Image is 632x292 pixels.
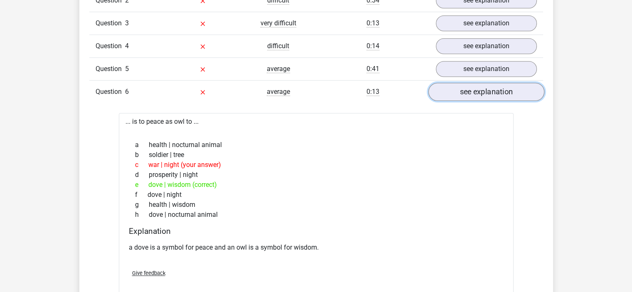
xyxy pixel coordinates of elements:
[129,160,504,170] div: war | night (your answer)
[129,226,504,236] h4: Explanation
[96,18,125,28] span: Question
[129,243,504,253] p: a dove is a symbol for peace and an owl is a symbol for wisdom.
[135,180,148,190] span: e
[96,64,125,74] span: Question
[125,65,129,73] span: 5
[267,88,290,96] span: average
[135,190,148,200] span: f
[366,19,379,27] span: 0:13
[267,42,289,50] span: difficult
[135,200,149,210] span: g
[135,170,149,180] span: d
[129,140,504,150] div: health | nocturnal animal
[129,180,504,190] div: dove | wisdom (correct)
[267,65,290,73] span: average
[129,210,504,220] div: dove | nocturnal animal
[366,42,379,50] span: 0:14
[125,19,129,27] span: 3
[129,170,504,180] div: prosperity | night
[428,83,544,101] a: see explanation
[129,150,504,160] div: soldier | tree
[132,270,165,276] span: Give feedback
[96,87,125,97] span: Question
[125,88,129,96] span: 6
[135,140,149,150] span: a
[135,150,149,160] span: b
[261,19,296,27] span: very difficult
[436,61,537,77] a: see explanation
[135,210,149,220] span: h
[135,160,148,170] span: c
[96,41,125,51] span: Question
[125,42,129,50] span: 4
[436,38,537,54] a: see explanation
[129,190,504,200] div: dove | night
[366,65,379,73] span: 0:41
[436,15,537,31] a: see explanation
[366,88,379,96] span: 0:13
[129,200,504,210] div: health | wisdom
